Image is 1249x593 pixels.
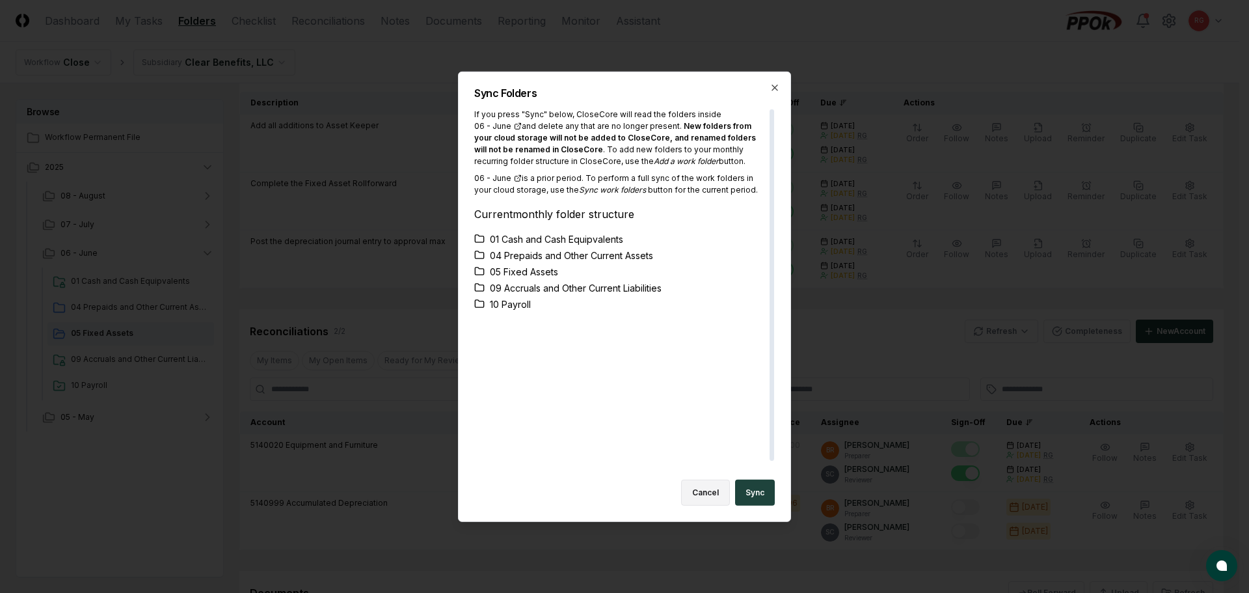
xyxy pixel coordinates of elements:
[490,232,623,245] span: 01 Cash and Cash Equipvalents
[490,264,558,278] span: 05 Fixed Assets
[579,184,646,194] span: Sync work folders
[654,156,719,165] span: Add a work folder
[490,248,653,262] span: 04 Prepaids and Other Current Assets
[490,281,662,294] span: 09 Accruals and Other Current Liabilities
[681,480,730,506] button: Cancel
[474,172,770,195] p: is a prior period. To perform a full sync of the work folders in your cloud storage, use the butt...
[490,297,531,310] span: 10 Payroll
[735,480,775,506] button: Sync
[474,120,756,154] span: New folders from your cloud storage will not be added to CloseCore, and renamed folders will not ...
[474,172,511,184] span: 06 - June
[474,120,511,131] span: 06 - June
[474,206,770,221] div: Current monthly folder structure
[474,120,522,131] a: 06 - June
[474,172,522,184] a: 06 - June
[474,108,770,167] p: If you press "Sync" below, CloseCore will read the folders inside and delete any that are no long...
[474,87,775,98] h2: Sync Folders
